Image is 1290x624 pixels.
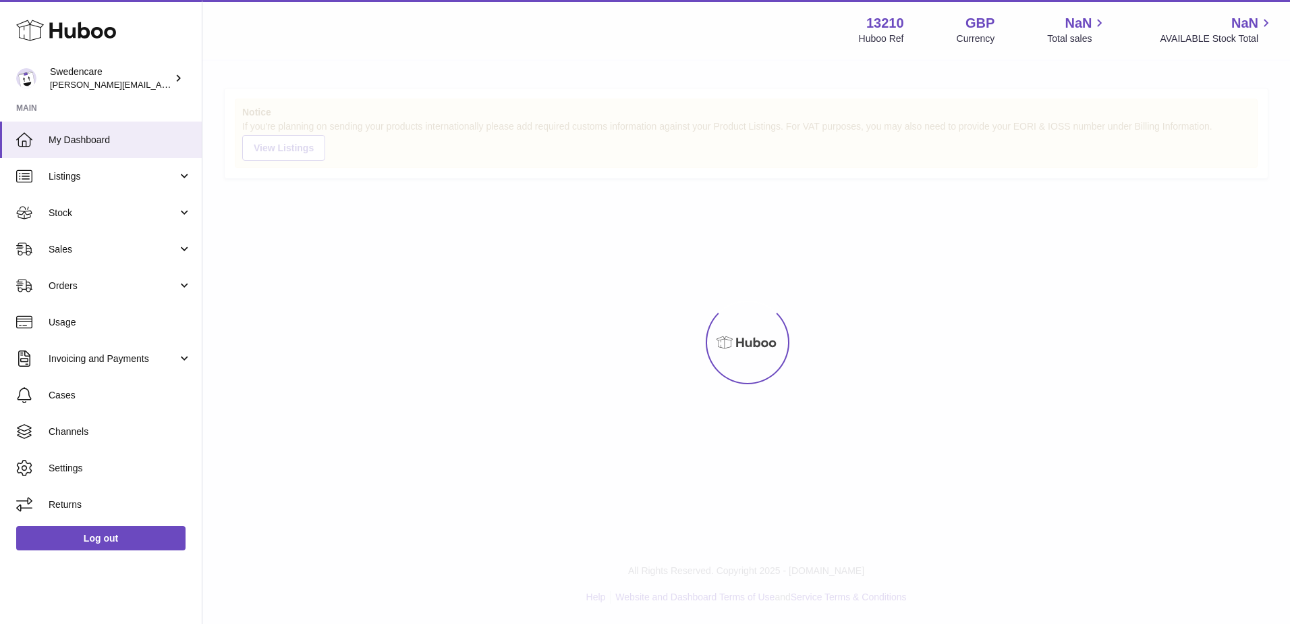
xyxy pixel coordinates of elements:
span: Sales [49,243,177,256]
span: NaN [1231,14,1258,32]
span: Settings [49,462,192,475]
a: NaN AVAILABLE Stock Total [1160,14,1274,45]
span: Invoicing and Payments [49,353,177,365]
span: Stock [49,207,177,219]
div: Huboo Ref [859,32,904,45]
span: [PERSON_NAME][EMAIL_ADDRESS][PERSON_NAME][DOMAIN_NAME] [50,79,343,90]
span: NaN [1065,14,1092,32]
span: Orders [49,280,177,292]
span: Total sales [1047,32,1107,45]
span: Cases [49,389,192,402]
a: Log out [16,526,186,550]
div: Currency [957,32,995,45]
a: NaN Total sales [1047,14,1107,45]
div: Swedencare [50,66,171,91]
strong: GBP [965,14,994,32]
span: Usage [49,316,192,329]
strong: 13210 [866,14,904,32]
span: My Dashboard [49,134,192,147]
img: simon.shaw@swedencare.co.uk [16,68,36,88]
span: AVAILABLE Stock Total [1160,32,1274,45]
span: Returns [49,498,192,511]
span: Listings [49,170,177,183]
span: Channels [49,425,192,438]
